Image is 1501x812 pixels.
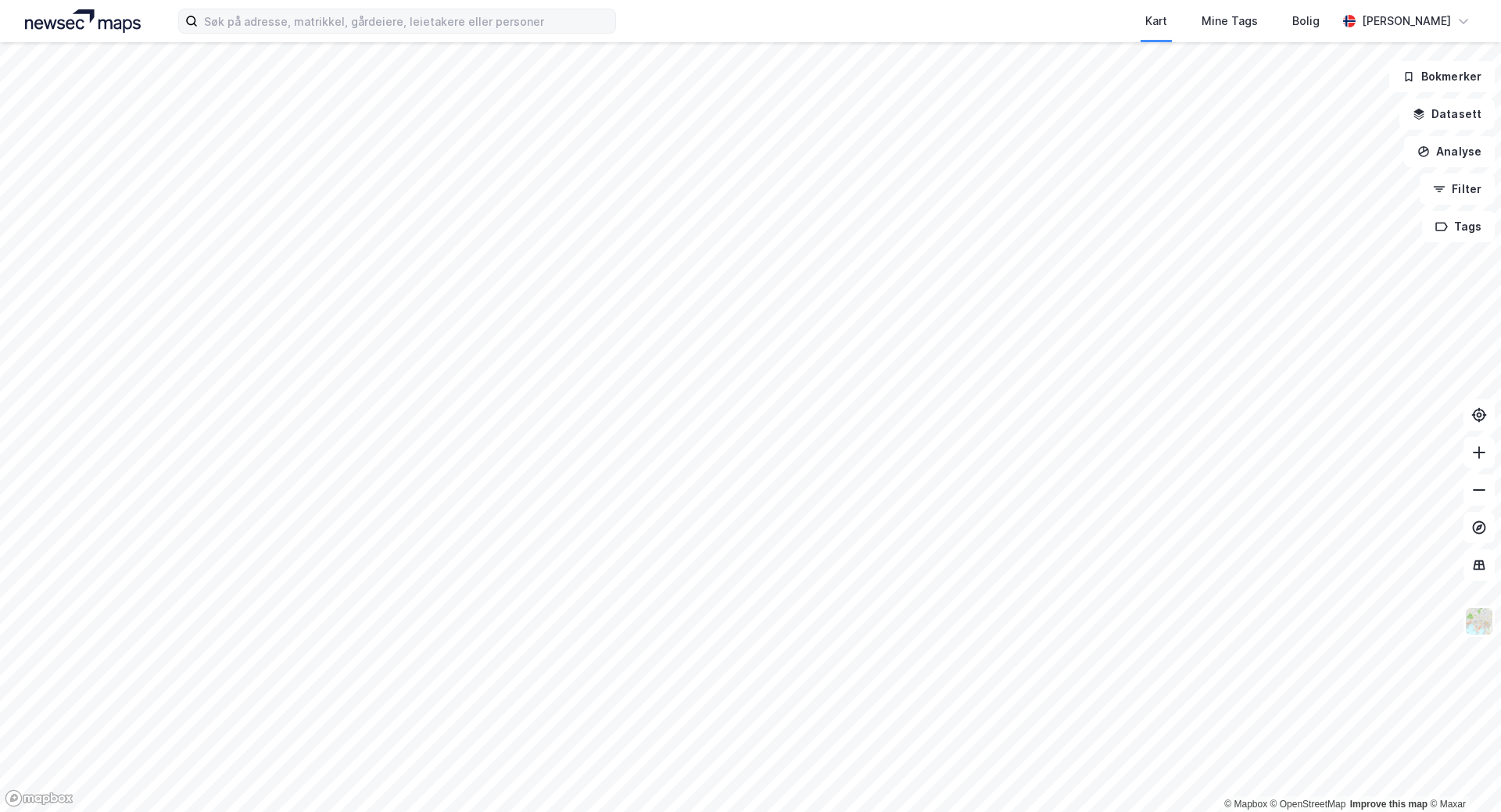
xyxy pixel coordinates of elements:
div: Bolig [1292,12,1320,30]
div: Mine Tags [1202,12,1258,30]
div: Kart [1145,12,1167,30]
iframe: Chat Widget [1423,737,1501,812]
div: [PERSON_NAME] [1362,12,1451,30]
input: Søk på adresse, matrikkel, gårdeiere, leietakere eller personer [198,9,615,33]
img: logo.a4113a55bc3d86da70a041830d287a7e.svg [25,9,141,33]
